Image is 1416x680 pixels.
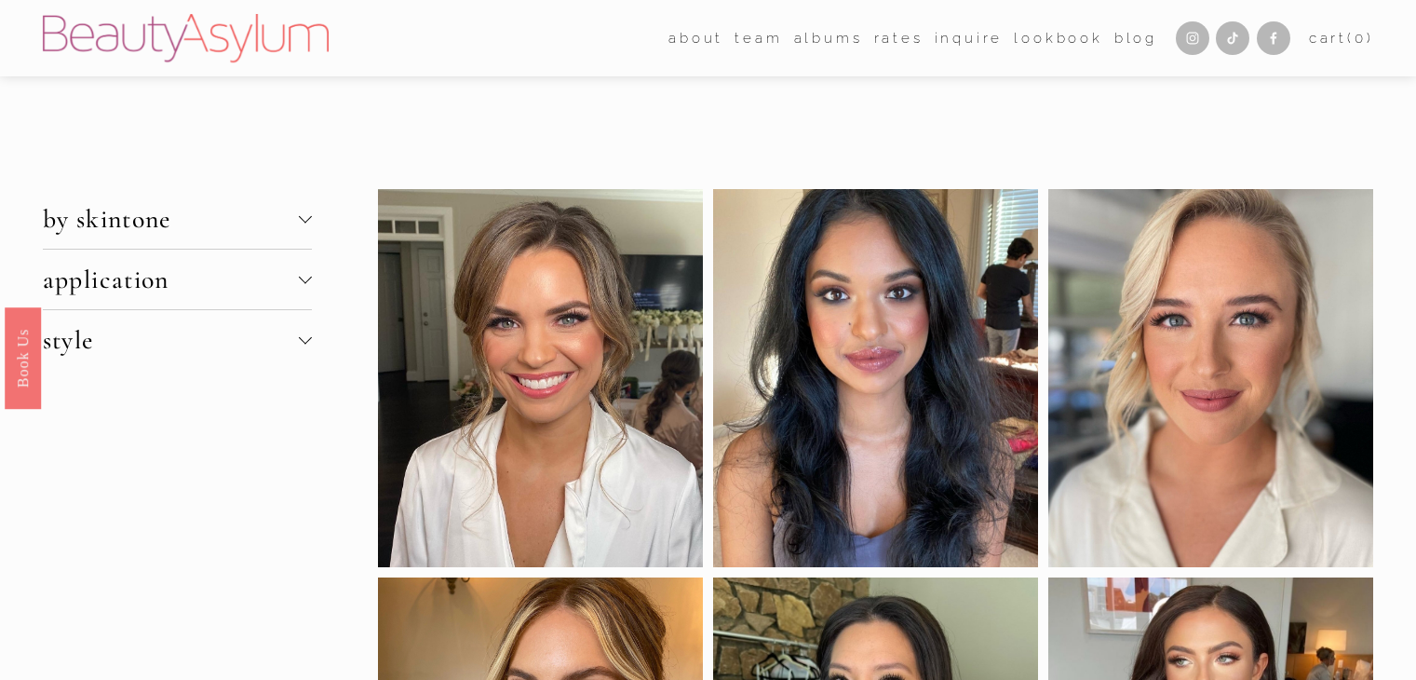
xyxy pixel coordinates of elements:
span: by skintone [43,203,299,235]
button: by skintone [43,189,312,249]
button: style [43,310,312,370]
a: Facebook [1257,21,1290,55]
img: Beauty Asylum | Bridal Hair &amp; Makeup Charlotte &amp; Atlanta [43,14,329,62]
a: Inquire [935,24,1004,52]
span: about [668,26,723,51]
a: Book Us [5,307,41,409]
button: application [43,250,312,309]
a: Lookbook [1014,24,1102,52]
a: Instagram [1176,21,1209,55]
span: team [735,26,782,51]
span: application [43,264,299,295]
span: ( ) [1347,30,1373,47]
a: TikTok [1216,21,1249,55]
a: Blog [1114,24,1157,52]
a: Rates [874,24,924,52]
a: albums [794,24,863,52]
span: 0 [1355,30,1367,47]
span: style [43,324,299,356]
a: folder dropdown [735,24,782,52]
a: folder dropdown [668,24,723,52]
a: 0 items in cart [1309,26,1374,51]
